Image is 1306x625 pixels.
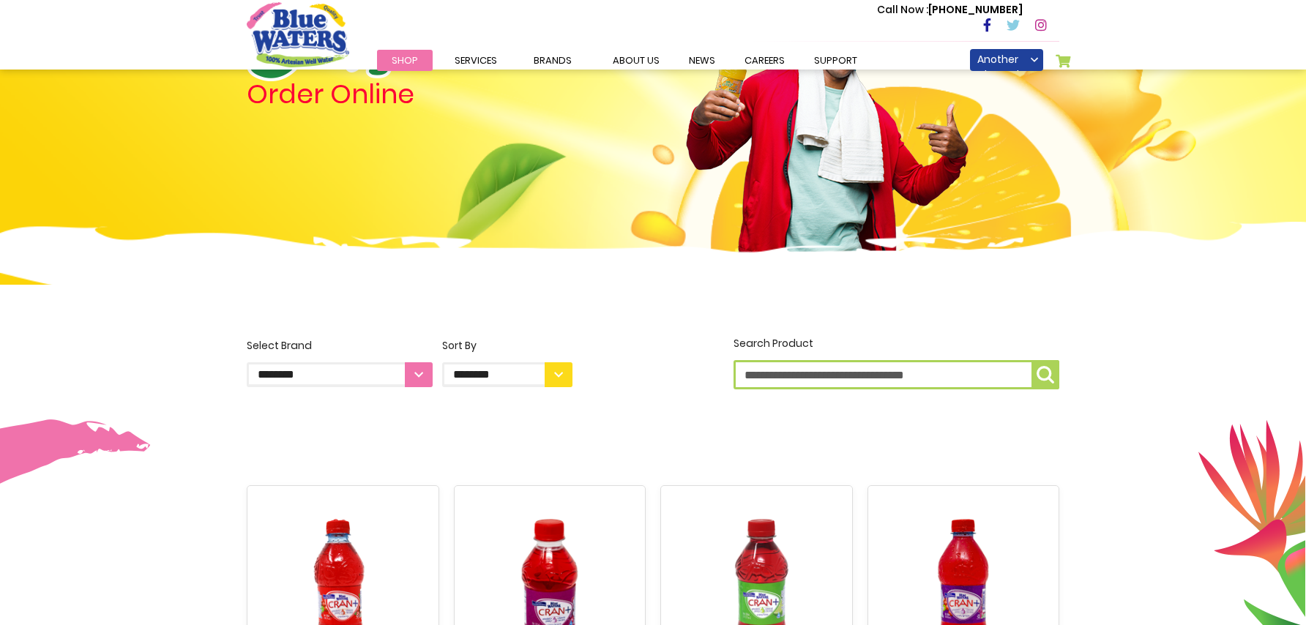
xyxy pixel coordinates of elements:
p: [PHONE_NUMBER] [877,2,1023,18]
span: Services [455,53,497,67]
a: careers [730,50,799,71]
input: Search Product [734,360,1059,389]
div: Sort By [442,338,572,353]
a: Another Idea Ltd. [970,49,1043,71]
select: Select Brand [247,362,433,387]
label: Search Product [734,336,1059,389]
button: Search Product [1031,360,1059,389]
img: search-icon.png [1037,366,1054,383]
span: Shop [392,53,418,67]
span: Call Now : [877,2,928,17]
a: News [674,50,730,71]
span: Brands [534,53,572,67]
h4: Order Online [247,81,572,108]
a: about us [598,50,674,71]
label: Select Brand [247,338,433,387]
a: store logo [247,2,349,67]
a: support [799,50,872,71]
select: Sort By [442,362,572,387]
